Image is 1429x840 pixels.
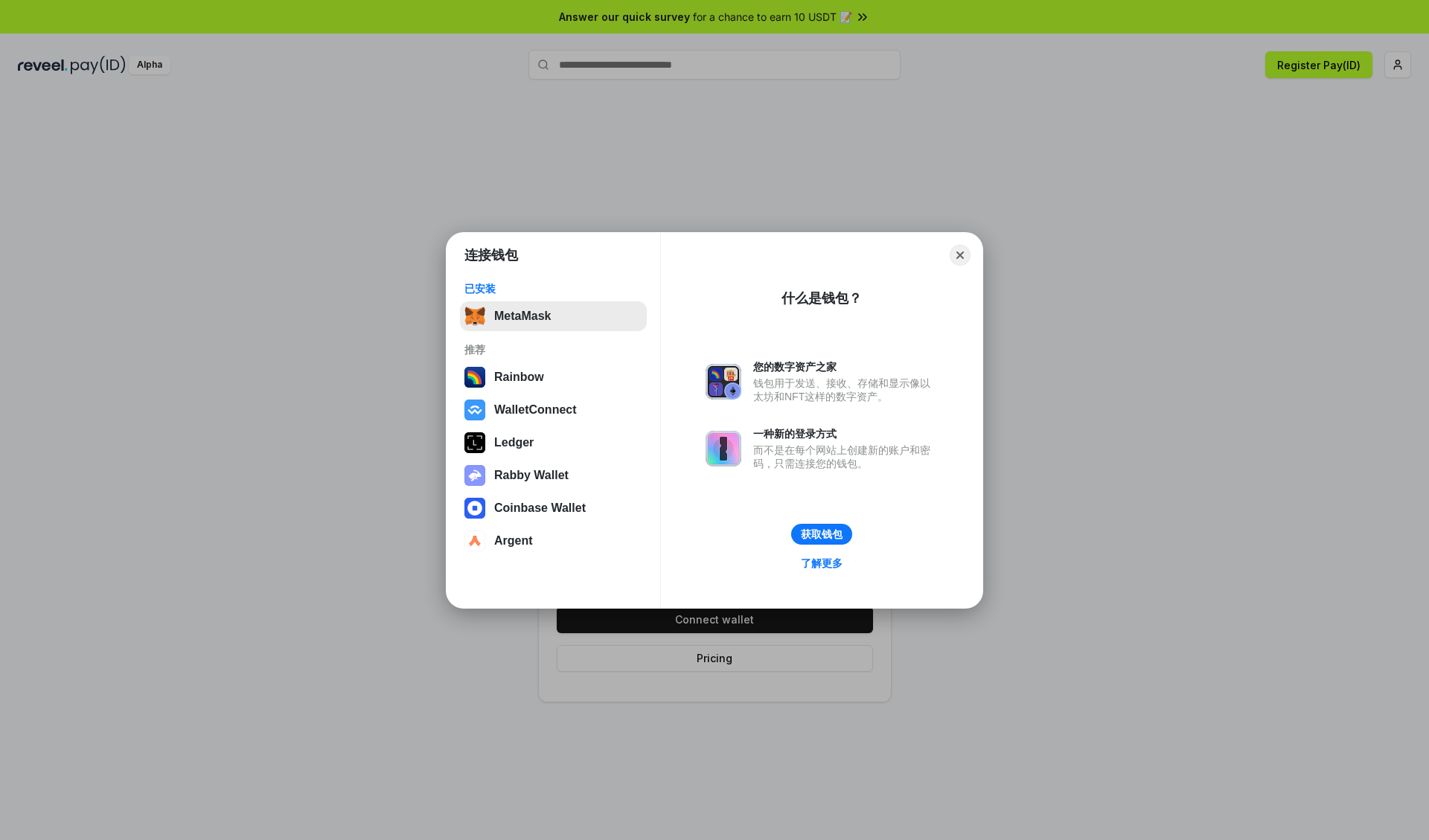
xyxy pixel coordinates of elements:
[753,376,938,403] div: 钱包用于发送、接收、存储和显示像以太坊和NFT这样的数字资产。
[753,427,938,440] div: 一种新的登录方式
[464,306,485,327] img: svg+xml,%3Csvg%20fill%3D%22none%22%20height%3D%2233%22%20viewBox%3D%220%200%2035%2033%22%20width%...
[464,465,485,486] img: svg+xml,%3Csvg%20xmlns%3D%22http%3A%2F%2Fwww.w3.org%2F2000%2Fsvg%22%20fill%3D%22none%22%20viewBox...
[460,526,647,556] button: Argent
[706,364,741,400] img: svg+xml,%3Csvg%20xmlns%3D%22http%3A%2F%2Fwww.w3.org%2F2000%2Fsvg%22%20fill%3D%22none%22%20viewBox...
[494,534,533,548] div: Argent
[781,289,862,307] div: 什么是钱包？
[464,530,485,551] img: svg+xml,%3Csvg%20width%3D%2228%22%20height%3D%2228%22%20viewBox%3D%220%200%2028%2028%22%20fill%3D...
[950,245,971,266] button: Close
[464,282,642,295] div: 已安装
[494,371,544,384] div: Rainbow
[706,431,741,467] img: svg+xml,%3Csvg%20xmlns%3D%22http%3A%2F%2Fwww.w3.org%2F2000%2Fsvg%22%20fill%3D%22none%22%20viewBox...
[464,343,642,356] div: 推荐
[494,436,534,449] div: Ledger
[494,403,577,417] div: WalletConnect
[494,469,569,482] div: Rabby Wallet
[801,528,843,541] div: 获取钱包
[464,367,485,388] img: svg+xml,%3Csvg%20width%3D%22120%22%20height%3D%22120%22%20viewBox%3D%220%200%20120%20120%22%20fil...
[464,498,485,519] img: svg+xml,%3Csvg%20width%3D%2228%22%20height%3D%2228%22%20viewBox%3D%220%200%2028%2028%22%20fill%3D...
[464,400,485,420] img: svg+xml,%3Csvg%20width%3D%2228%22%20height%3D%2228%22%20viewBox%3D%220%200%2028%2028%22%20fill%3D...
[792,554,851,573] a: 了解更多
[801,557,843,570] div: 了解更多
[460,428,647,458] button: Ledger
[753,443,938,470] div: 而不是在每个网站上创建新的账户和密码，只需连接您的钱包。
[460,395,647,425] button: WalletConnect
[460,493,647,523] button: Coinbase Wallet
[753,360,938,373] div: 您的数字资产之家
[460,362,647,392] button: Rainbow
[460,461,647,490] button: Rabby Wallet
[494,501,586,515] div: Coinbase Wallet
[494,310,551,323] div: MetaMask
[464,246,518,264] h1: 连接钱包
[791,524,852,545] button: 获取钱包
[460,301,647,331] button: MetaMask
[464,432,485,453] img: svg+xml,%3Csvg%20xmlns%3D%22http%3A%2F%2Fwww.w3.org%2F2000%2Fsvg%22%20width%3D%2228%22%20height%3...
